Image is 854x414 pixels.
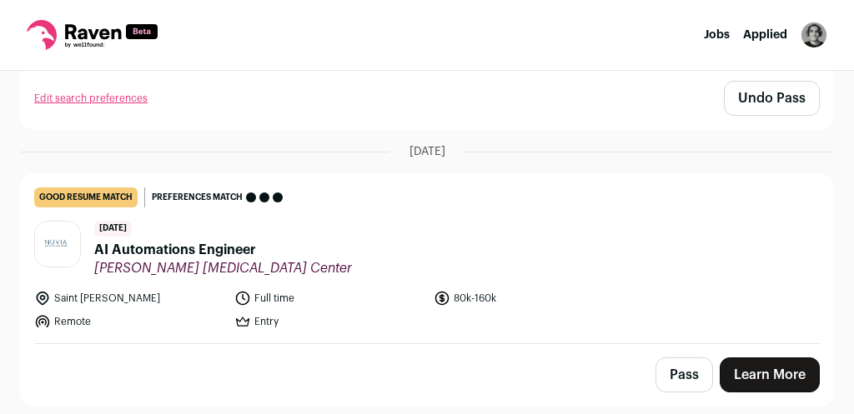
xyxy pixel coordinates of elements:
[234,290,424,307] li: Full time
[434,290,624,307] li: 80k-160k
[34,92,148,105] a: Edit search preferences
[409,143,445,160] span: [DATE]
[152,189,243,206] span: Preferences match
[724,81,820,116] button: Undo Pass
[94,221,132,237] span: [DATE]
[35,222,80,267] img: f371db2fea49ca756520147678ce001d1c1f0da4a0c343daddad122dc0cd8649.jpg
[801,22,827,48] button: Open dropdown
[94,240,352,260] span: AI Automations Engineer
[704,29,730,41] a: Jobs
[34,313,224,330] li: Remote
[720,357,820,392] a: Learn More
[656,357,713,392] button: Pass
[801,22,827,48] img: 18951586-medium_jpg
[234,313,424,330] li: Entry
[743,29,787,41] a: Applied
[94,260,352,277] span: [PERSON_NAME] [MEDICAL_DATA] Center
[21,174,833,343] a: good resume match Preferences match [DATE] AI Automations Engineer [PERSON_NAME] [MEDICAL_DATA] C...
[34,290,224,307] li: Saint [PERSON_NAME]
[34,187,138,207] div: good resume match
